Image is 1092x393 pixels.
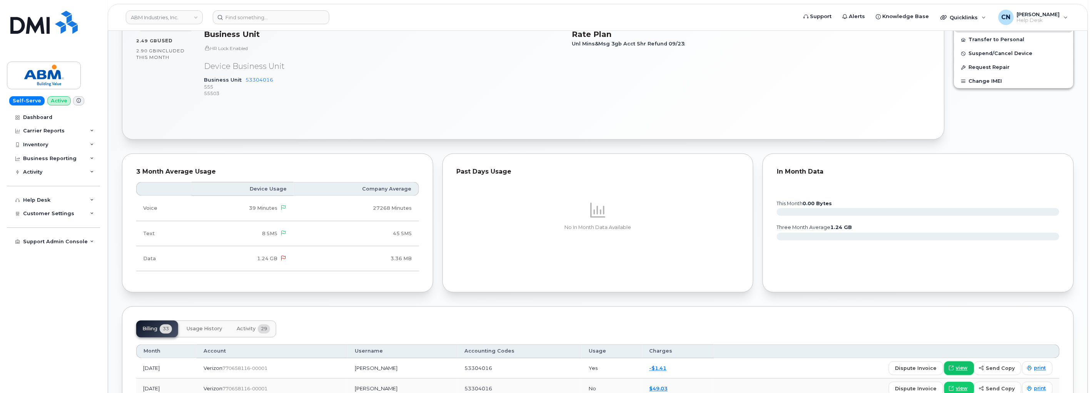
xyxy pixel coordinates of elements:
[883,13,929,20] span: Knowledge Base
[204,45,563,52] p: HR Lock Enabled
[245,77,273,83] a: 53304016
[204,386,222,392] span: Verizon
[572,30,930,39] h3: Rate Plan
[1017,11,1060,17] span: [PERSON_NAME]
[136,246,192,271] td: Data
[465,365,493,371] span: 53304016
[986,365,1015,372] span: send copy
[1034,385,1046,392] span: print
[650,365,667,371] a: -$1.41
[954,33,1074,47] button: Transfer to Personal
[895,385,937,393] span: dispute invoice
[187,326,222,332] span: Usage History
[237,326,255,332] span: Activity
[457,168,740,176] div: Past Days Usage
[889,361,943,375] button: dispute invoice
[348,358,458,379] td: [PERSON_NAME]
[954,47,1074,60] button: Suspend/Cancel Device
[803,201,832,206] tspan: 0.00 Bytes
[157,38,173,43] span: used
[294,221,419,246] td: 45 SMS
[582,345,642,358] th: Usage
[950,14,978,20] span: Quicklinks
[204,90,563,97] p: 55503
[257,256,277,261] span: 1.24 GB
[944,361,974,375] a: view
[222,366,267,371] span: 770658116-00001
[1017,17,1060,23] span: Help Desk
[935,10,992,25] div: Quicklinks
[465,386,493,392] span: 53304016
[204,84,563,90] p: 555
[204,365,222,371] span: Verizon
[582,358,642,379] td: Yes
[136,221,192,246] td: Text
[204,77,245,83] span: Business Unit
[643,345,715,358] th: Charges
[197,345,348,358] th: Account
[871,9,935,24] a: Knowledge Base
[136,345,197,358] th: Month
[213,10,329,24] input: Find something...
[294,182,419,196] th: Company Average
[831,224,852,230] tspan: 1.24 GB
[348,345,458,358] th: Username
[572,41,689,47] span: Unl Mins&Msg 3gb Acct Shr Refund 09/23
[204,61,563,72] p: Device Business Unit
[222,386,267,392] span: 770658116-00001
[1022,361,1053,375] a: print
[457,224,740,231] p: No In Month Data Available
[954,60,1074,74] button: Request Repair
[136,358,197,379] td: [DATE]
[192,182,294,196] th: Device Usage
[258,324,270,334] span: 29
[204,30,563,39] h3: Business Unit
[777,168,1060,176] div: In Month Data
[986,385,1015,393] span: send copy
[294,246,419,271] td: 3.36 MB
[956,385,968,392] span: view
[294,196,419,221] td: 27268 Minutes
[126,10,203,24] a: ABM Industries, Inc.
[849,13,865,20] span: Alerts
[249,205,277,211] span: 39 Minutes
[136,168,419,176] div: 3 Month Average Usage
[956,365,968,372] span: view
[798,9,837,24] a: Support
[262,231,277,236] span: 8 SMS
[810,13,832,20] span: Support
[776,224,852,230] text: three month average
[458,345,582,358] th: Accounting Codes
[895,365,937,372] span: dispute invoice
[1002,13,1011,22] span: CN
[136,38,157,43] span: 2.49 GB
[136,48,185,60] span: included this month
[136,48,157,54] span: 2.90 GB
[993,10,1074,25] div: Connor Nguyen
[776,201,832,206] text: this month
[837,9,871,24] a: Alerts
[969,51,1033,57] span: Suspend/Cancel Device
[954,74,1074,88] button: Change IMEI
[650,386,668,392] a: $49.03
[136,196,192,221] td: Voice
[1034,365,1046,372] span: print
[974,361,1022,375] button: send copy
